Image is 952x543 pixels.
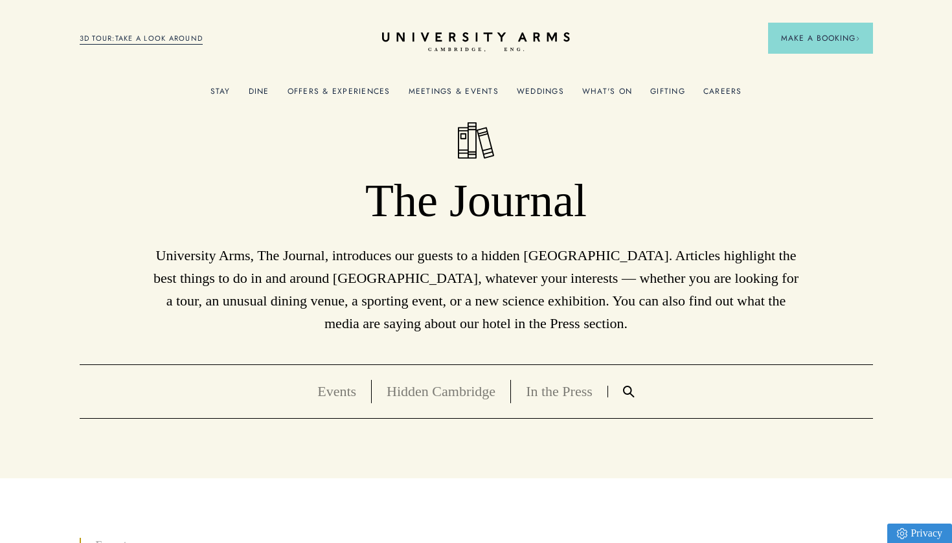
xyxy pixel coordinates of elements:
[517,87,564,104] a: Weddings
[608,386,650,397] a: Search
[80,33,203,45] a: 3D TOUR:TAKE A LOOK AROUND
[317,383,356,399] a: Events
[249,87,269,104] a: Dine
[288,87,391,104] a: Offers & Experiences
[409,87,499,104] a: Meetings & Events
[582,87,632,104] a: What's On
[781,32,860,44] span: Make a Booking
[382,32,570,52] a: Home
[458,122,494,159] img: The Journal
[650,87,685,104] a: Gifting
[80,173,873,229] h1: The Journal
[703,87,742,104] a: Careers
[897,528,907,539] img: Privacy
[387,383,495,399] a: Hidden Cambridge
[623,386,635,397] img: Search
[768,23,873,54] button: Make a BookingArrow icon
[526,383,593,399] a: In the Press
[887,524,952,543] a: Privacy
[152,244,800,335] p: University Arms, The Journal, introduces our guests to a hidden [GEOGRAPHIC_DATA]. Articles highl...
[210,87,231,104] a: Stay
[856,36,860,41] img: Arrow icon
